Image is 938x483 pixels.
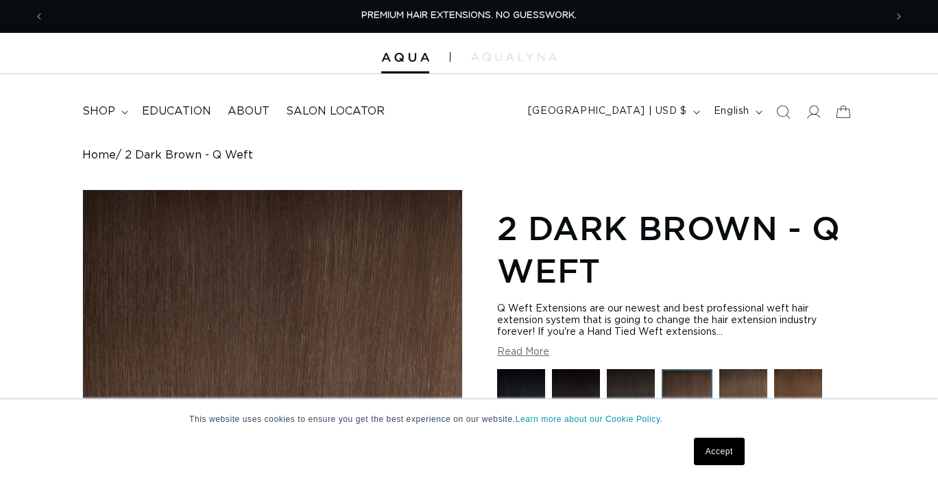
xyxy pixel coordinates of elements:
[662,369,712,427] a: 2 Dark Brown - Q Weft
[134,96,219,127] a: Education
[774,369,822,417] img: 4 Medium Brown - Q Weft
[662,369,712,420] img: 2 Dark Brown - Q Weft
[719,369,767,427] a: 4AB Medium Ash Brown - Q Weft
[286,104,385,119] span: Salon Locator
[381,53,429,62] img: Aqua Hair Extensions
[706,99,768,125] button: English
[607,369,655,417] img: 1B Soft Black - Q Weft
[471,53,557,61] img: aqualyna.com
[82,104,115,119] span: shop
[774,369,822,427] a: 4 Medium Brown - Q Weft
[694,438,745,465] a: Accept
[884,3,914,30] button: Next announcement
[82,149,856,162] nav: breadcrumbs
[552,369,600,427] a: 1N Natural Black - Q Weft
[516,414,663,424] a: Learn more about our Cookie Policy.
[125,149,253,162] span: 2 Dark Brown - Q Weft
[142,104,211,119] span: Education
[520,99,706,125] button: [GEOGRAPHIC_DATA] | USD $
[497,369,545,417] img: 1 Black - Q Weft
[497,207,856,292] h1: 2 Dark Brown - Q Weft
[497,346,549,358] button: Read More
[82,149,116,162] a: Home
[24,3,54,30] button: Previous announcement
[228,104,269,119] span: About
[607,369,655,427] a: 1B Soft Black - Q Weft
[361,11,577,20] span: PREMIUM HAIR EXTENSIONS. NO GUESSWORK.
[219,96,278,127] a: About
[278,96,393,127] a: Salon Locator
[497,303,856,338] div: Q Weft Extensions are our newest and best professional weft hair extension system that is going t...
[189,413,749,425] p: This website uses cookies to ensure you get the best experience on our website.
[528,104,687,119] span: [GEOGRAPHIC_DATA] | USD $
[497,369,545,427] a: 1 Black - Q Weft
[714,104,749,119] span: English
[768,97,798,127] summary: Search
[552,369,600,417] img: 1N Natural Black - Q Weft
[74,96,134,127] summary: shop
[719,369,767,417] img: 4AB Medium Ash Brown - Q Weft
